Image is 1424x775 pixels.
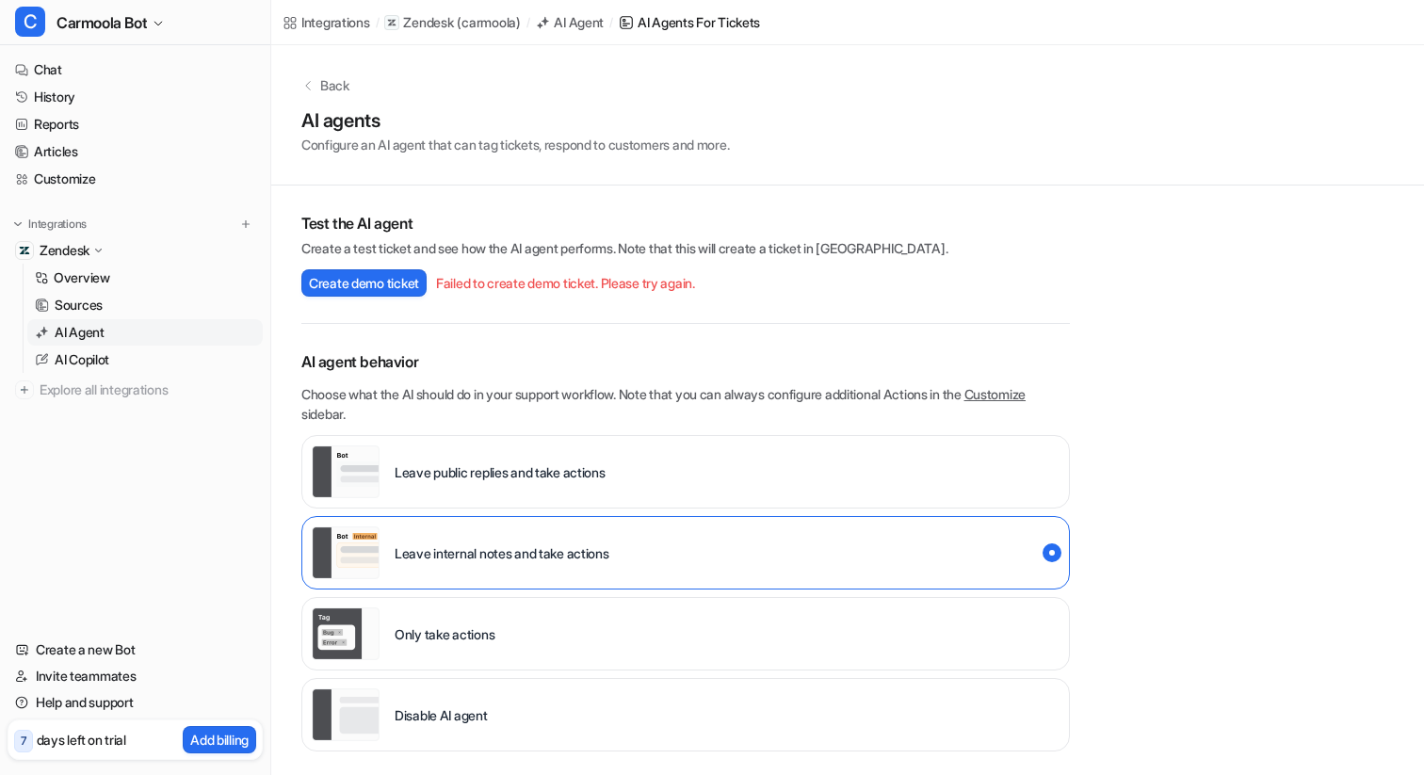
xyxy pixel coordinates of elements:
[395,543,609,563] p: Leave internal notes and take actions
[55,323,105,342] p: AI Agent
[8,215,92,234] button: Integrations
[55,350,109,369] p: AI Copilot
[964,386,1026,402] a: Customize
[301,350,1070,373] p: AI agent behavior
[312,688,380,741] img: Disable AI agent
[11,218,24,231] img: expand menu
[283,12,370,32] a: Integrations
[183,726,256,753] button: Add billing
[239,218,252,231] img: menu_add.svg
[21,733,26,750] p: 7
[320,75,349,95] p: Back
[8,663,263,689] a: Invite teammates
[8,84,263,110] a: History
[40,241,89,260] p: Zendesk
[309,273,419,293] span: Create demo ticket
[638,12,760,32] div: AI Agents for tickets
[27,265,263,291] a: Overview
[27,347,263,373] a: AI Copilot
[8,689,263,716] a: Help and support
[54,268,110,287] p: Overview
[8,166,263,192] a: Customize
[301,516,1070,589] div: live::internal_reply
[301,106,729,135] h1: AI agents
[436,273,695,293] div: Failed to create demo ticket. Please try again.
[312,445,380,498] img: Leave public replies and take actions
[301,384,1070,424] p: Choose what the AI should do in your support workflow. Note that you can always configure additio...
[535,12,604,32] a: AI Agent
[312,607,380,660] img: Only take actions
[27,292,263,318] a: Sources
[554,12,604,32] div: AI Agent
[19,245,30,256] img: Zendesk
[301,135,729,154] p: Configure an AI agent that can tag tickets, respond to customers and more.
[457,13,520,32] p: ( carmoola )
[301,238,1070,258] p: Create a test ticket and see how the AI agent performs. Note that this will create a ticket in [G...
[15,7,45,37] span: C
[8,377,263,403] a: Explore all integrations
[301,435,1070,509] div: live::external_reply
[301,12,370,32] div: Integrations
[57,9,147,36] span: Carmoola Bot
[301,269,427,297] button: Create demo ticket
[55,296,103,315] p: Sources
[395,624,494,644] p: Only take actions
[40,375,255,405] span: Explore all integrations
[403,13,453,32] p: Zendesk
[376,14,380,31] span: /
[301,597,1070,670] div: live::disabled
[301,212,1070,234] h2: Test the AI agent
[8,111,263,137] a: Reports
[526,14,530,31] span: /
[8,637,263,663] a: Create a new Bot
[28,217,87,232] p: Integrations
[190,730,249,750] p: Add billing
[384,13,520,32] a: Zendesk(carmoola)
[301,678,1070,751] div: paused::disabled
[8,57,263,83] a: Chat
[312,526,380,579] img: Leave internal notes and take actions
[8,138,263,165] a: Articles
[15,380,34,399] img: explore all integrations
[27,319,263,346] a: AI Agent
[619,12,760,32] a: AI Agents for tickets
[395,705,488,725] p: Disable AI agent
[395,462,606,482] p: Leave public replies and take actions
[609,14,613,31] span: /
[37,730,126,750] p: days left on trial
